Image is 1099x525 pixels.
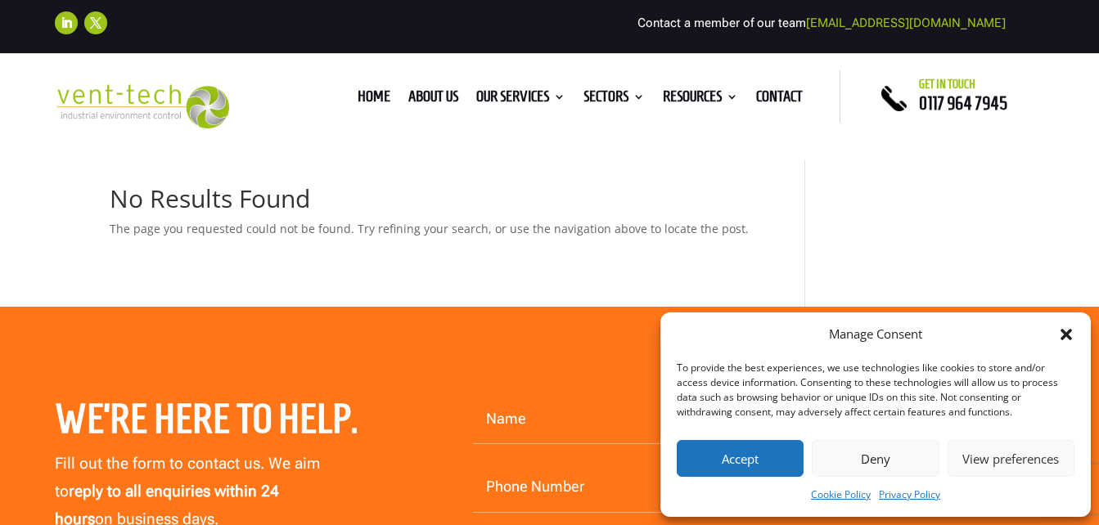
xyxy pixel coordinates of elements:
a: Cookie Policy [811,485,871,505]
a: Resources [663,91,738,109]
button: View preferences [948,440,1074,477]
div: Manage Consent [829,325,922,344]
img: 2023-09-27T08_35_16.549ZVENT-TECH---Clear-background [55,84,229,129]
a: About us [408,91,458,109]
a: Follow on LinkedIn [55,11,78,34]
div: Close dialog [1058,326,1074,343]
a: [EMAIL_ADDRESS][DOMAIN_NAME] [806,16,1006,30]
a: 0117 964 7945 [919,93,1007,113]
a: Privacy Policy [879,485,940,505]
a: Sectors [583,91,645,109]
span: Contact a member of our team [637,16,1006,30]
p: The page you requested could not be found. Try refining your search, or use the navigation above ... [110,219,757,239]
a: Home [358,91,390,109]
input: Phone Number [473,462,750,513]
input: Name [473,394,750,445]
span: Fill out the form to contact us. We aim to [55,454,320,500]
span: Get in touch [919,78,975,91]
button: Accept [677,440,804,477]
h2: We’re here to help. [55,394,396,451]
a: Contact [756,91,803,109]
a: Our Services [476,91,565,109]
button: Deny [812,440,939,477]
h1: No Results Found [110,186,757,219]
div: To provide the best experiences, we use technologies like cookies to store and/or access device i... [677,361,1073,420]
a: Follow on X [84,11,107,34]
